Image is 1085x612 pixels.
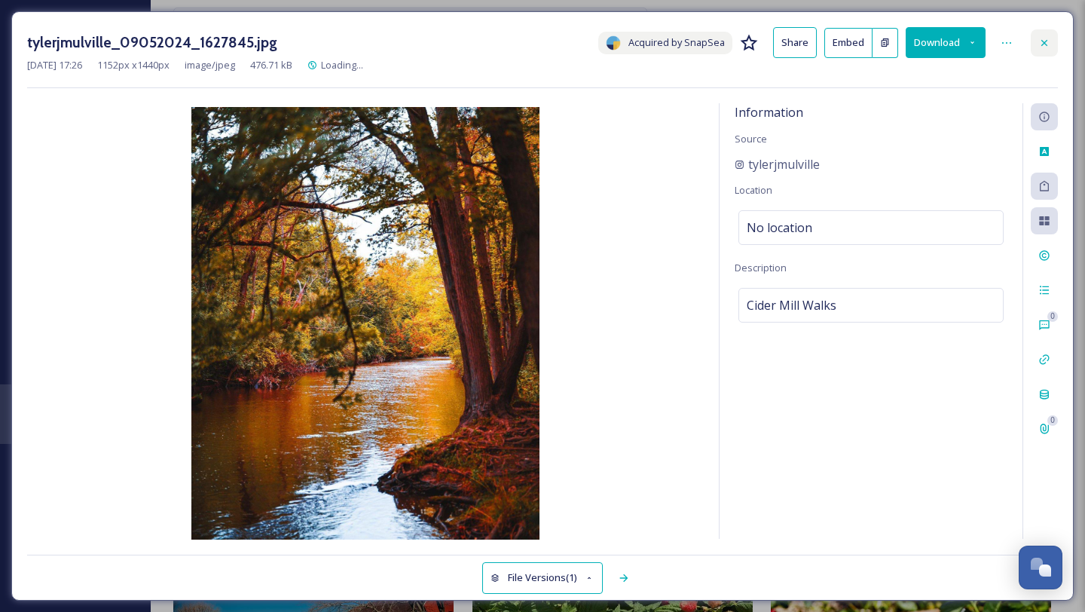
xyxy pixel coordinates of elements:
[748,155,820,173] span: tylerjmulville
[185,58,235,72] span: image/jpeg
[735,132,767,145] span: Source
[747,219,812,237] span: No location
[27,58,82,72] span: [DATE] 17:26
[735,104,803,121] span: Information
[824,28,873,58] button: Embed
[482,562,603,593] button: File Versions(1)
[1047,311,1058,322] div: 0
[773,27,817,58] button: Share
[606,35,621,50] img: snapsea-logo.png
[735,183,772,197] span: Location
[735,155,820,173] a: tylerjmulville
[747,296,836,314] span: Cider Mill Walks
[628,35,725,50] span: Acquired by SnapSea
[97,58,170,72] span: 1152 px x 1440 px
[1019,546,1062,589] button: Open Chat
[321,58,363,72] span: Loading...
[906,27,986,58] button: Download
[735,261,787,274] span: Description
[27,107,704,543] img: 9d991dc5c4e12b3e5400d0b3b3464dbabe6791d163d9886db280f2551150ec3d.jpg
[27,32,277,54] h3: tylerjmulville_09052024_1627845.jpg
[1047,415,1058,426] div: 0
[250,58,292,72] span: 476.71 kB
